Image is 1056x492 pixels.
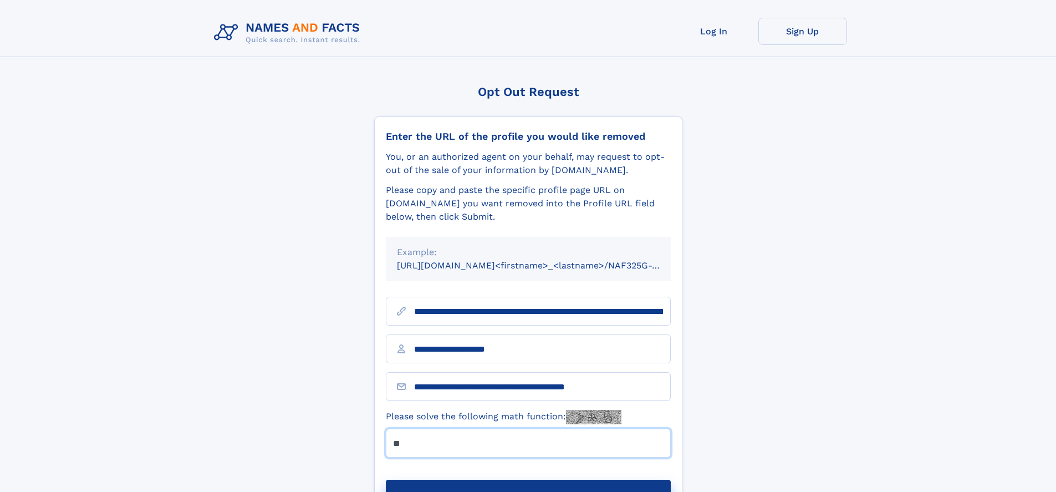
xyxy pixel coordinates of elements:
[758,18,847,45] a: Sign Up
[386,410,621,424] label: Please solve the following math function:
[386,150,671,177] div: You, or an authorized agent on your behalf, may request to opt-out of the sale of your informatio...
[397,246,660,259] div: Example:
[386,130,671,143] div: Enter the URL of the profile you would like removed
[397,260,692,271] small: [URL][DOMAIN_NAME]<firstname>_<lastname>/NAF325G-xxxxxxxx
[670,18,758,45] a: Log In
[374,85,682,99] div: Opt Out Request
[386,184,671,224] div: Please copy and paste the specific profile page URL on [DOMAIN_NAME] you want removed into the Pr...
[210,18,369,48] img: Logo Names and Facts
